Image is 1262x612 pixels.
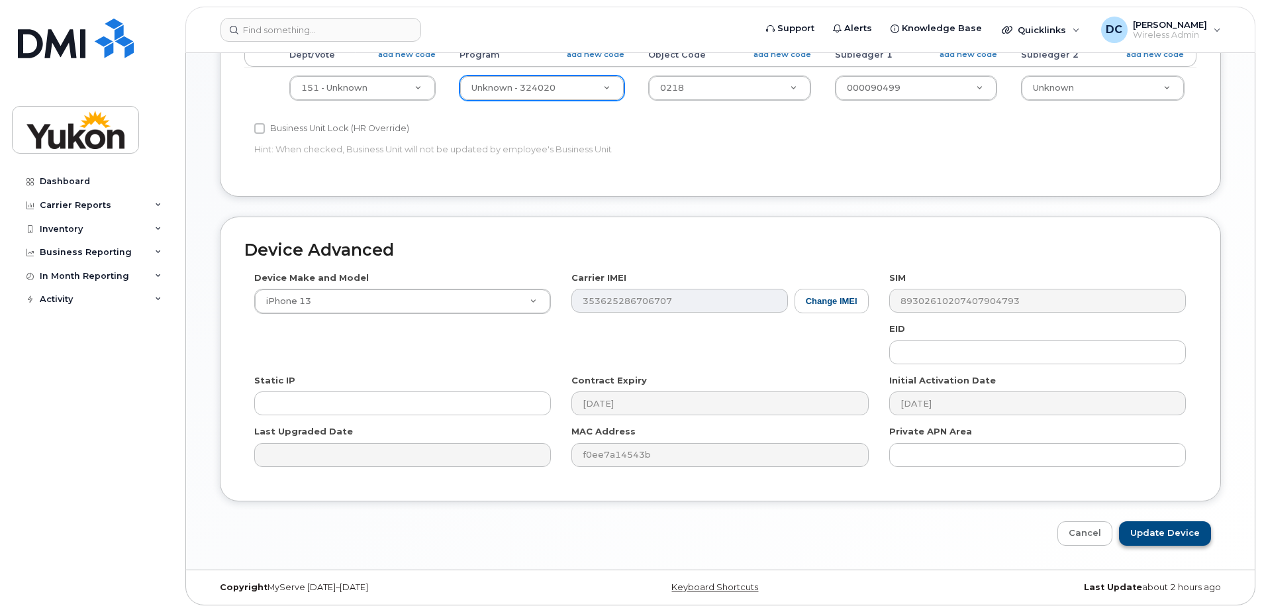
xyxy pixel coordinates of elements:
a: add new code [753,49,811,60]
div: MyServe [DATE]–[DATE] [210,582,550,593]
label: Device Make and Model [254,272,369,284]
span: DC [1106,22,1122,38]
a: Unknown - 324020 [460,76,624,100]
a: Support [757,15,824,42]
p: Hint: When checked, Business Unit will not be updated by employee's Business Unit [254,143,869,156]
div: Quicklinks [993,17,1089,43]
label: MAC Address [571,425,636,438]
strong: Copyright [220,582,267,592]
a: Cancel [1057,521,1112,546]
a: add new code [378,49,436,60]
label: Carrier IMEI [571,272,626,284]
span: 151 - Unknown [301,83,367,93]
th: Subledger 1 [823,43,1009,67]
th: Object Code [636,43,822,67]
a: add new code [940,49,997,60]
a: iPhone 13 [255,289,550,313]
a: Alerts [824,15,881,42]
button: Change IMEI [795,289,869,313]
a: add new code [1126,49,1184,60]
a: Keyboard Shortcuts [671,582,758,592]
div: about 2 hours ago [891,582,1231,593]
span: [PERSON_NAME] [1133,19,1207,30]
label: Private APN Area [889,425,972,438]
span: Support [777,22,814,35]
span: Unknown [1033,83,1074,93]
h2: Device Advanced [244,241,1196,260]
a: 000090499 [836,76,996,100]
span: Knowledge Base [902,22,982,35]
span: iPhone 13 [258,295,311,307]
strong: Last Update [1084,582,1142,592]
label: Business Unit Lock (HR Override) [254,121,409,136]
input: Update Device [1119,521,1211,546]
label: Static IP [254,374,295,387]
span: Wireless Admin [1133,30,1207,40]
label: EID [889,323,905,335]
input: Find something... [220,18,421,42]
label: Last Upgraded Date [254,425,353,438]
th: Dept/Vote [277,43,448,67]
th: Program [448,43,636,67]
span: Quicklinks [1018,25,1066,35]
span: 0218 [660,83,684,93]
span: 000090499 [847,83,900,93]
th: Subledger 2 [1009,43,1196,67]
a: add new code [567,49,624,60]
div: Dione Cousins [1092,17,1230,43]
input: Business Unit Lock (HR Override) [254,123,265,134]
a: Knowledge Base [881,15,991,42]
a: 0218 [649,76,810,100]
label: SIM [889,272,906,284]
a: 151 - Unknown [290,76,435,100]
span: Unknown - 324020 [471,83,556,93]
label: Initial Activation Date [889,374,996,387]
label: Contract Expiry [571,374,647,387]
span: Alerts [844,22,872,35]
a: Unknown [1022,76,1184,100]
